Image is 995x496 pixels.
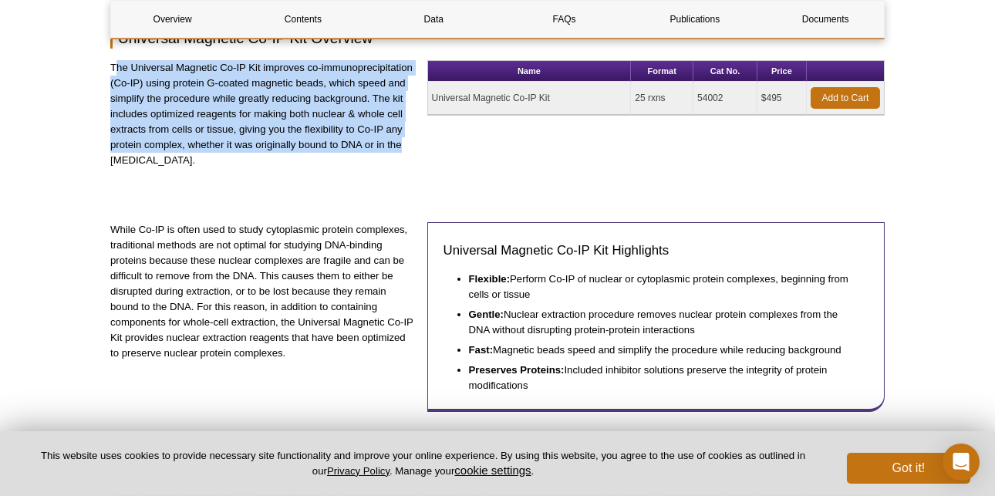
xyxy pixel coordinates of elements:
td: 25 rxns [631,82,693,115]
th: Cat No. [693,61,757,82]
strong: Fast: [469,344,494,356]
li: Included inhibitor solutions preserve the integrity of protein modifications [469,358,854,393]
td: $495 [757,82,807,115]
strong: Gentle: [469,309,504,320]
button: cookie settings [454,464,531,477]
p: This website uses cookies to provide necessary site functionality and improve your online experie... [25,449,821,478]
strong: Flexible: [469,273,511,285]
li: Magnetic beads speed and simplify the procedure while reducing background [469,338,854,358]
a: Contents [241,1,364,38]
td: Universal Magnetic Co-IP Kit [428,82,632,115]
td: 54002 [693,82,757,115]
a: Add to Cart [811,87,880,109]
a: FAQs [503,1,626,38]
a: Overview [111,1,234,38]
h3: Universal Magnetic Co-IP Kit Highlights [444,241,869,260]
p: While Co-IP is often used to study cytoplasmic protein complexes, traditional methods are not opt... [110,222,416,361]
li: Nuclear extraction procedure removes nuclear protein complexes from the DNA without disrupting pr... [469,302,854,338]
a: Privacy Policy [327,465,390,477]
th: Name [428,61,632,82]
th: Format [631,61,693,82]
a: Data [373,1,495,38]
a: Documents [764,1,887,38]
p: The Universal Magnetic Co-IP Kit improves co-immunoprecipitation (Co-IP) using protein G-coated m... [110,60,416,168]
th: Price [757,61,807,82]
li: Perform Co-IP of nuclear or cytoplasmic protein complexes, beginning from cells or tissue [469,272,854,302]
a: Publications [633,1,756,38]
div: Open Intercom Messenger [943,444,980,481]
strong: Preserves Proteins: [469,364,565,376]
button: Got it! [847,453,970,484]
